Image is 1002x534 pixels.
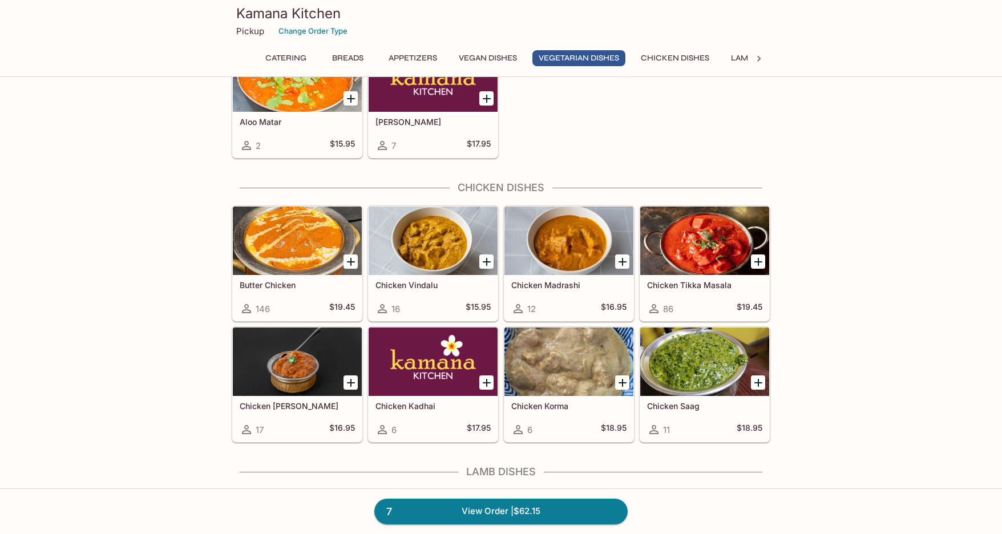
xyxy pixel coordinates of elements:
[663,424,670,435] span: 11
[504,206,634,321] a: Chicken Madrashi12$16.95
[479,254,494,269] button: Add Chicken Vindalu
[737,423,762,436] h5: $18.95
[329,423,355,436] h5: $16.95
[640,206,770,321] a: Chicken Tikka Masala86$19.45
[532,50,625,66] button: Vegetarian Dishes
[273,22,353,40] button: Change Order Type
[615,254,629,269] button: Add Chicken Madrashi
[647,401,762,411] h5: Chicken Saag
[236,5,766,22] h3: Kamana Kitchen
[640,327,770,442] a: Chicken Saag11$18.95
[479,375,494,390] button: Add Chicken Kadhai
[233,43,362,112] div: Aloo Matar
[344,254,358,269] button: Add Butter Chicken
[240,280,355,290] h5: Butter Chicken
[375,280,491,290] h5: Chicken Vindalu
[259,50,313,66] button: Catering
[368,43,498,158] a: [PERSON_NAME]7$17.95
[452,50,523,66] button: Vegan Dishes
[233,207,362,275] div: Butter Chicken
[527,424,532,435] span: 6
[369,43,498,112] div: Daal Makhni
[527,304,536,314] span: 12
[635,50,716,66] button: Chicken Dishes
[467,139,491,152] h5: $17.95
[375,401,491,411] h5: Chicken Kadhai
[344,375,358,390] button: Add Chicken Curry
[751,254,765,269] button: Add Chicken Tikka Masala
[232,327,362,442] a: Chicken [PERSON_NAME]17$16.95
[256,424,264,435] span: 17
[256,304,270,314] span: 146
[466,302,491,315] h5: $15.95
[368,206,498,321] a: Chicken Vindalu16$15.95
[479,91,494,106] button: Add Daal Makhni
[647,280,762,290] h5: Chicken Tikka Masala
[601,302,627,315] h5: $16.95
[232,43,362,158] a: Aloo Matar2$15.95
[382,50,443,66] button: Appetizers
[511,280,627,290] h5: Chicken Madrashi
[725,50,790,66] button: Lamb Dishes
[601,423,627,436] h5: $18.95
[369,207,498,275] div: Chicken Vindalu
[232,466,770,478] h4: Lamb Dishes
[737,302,762,315] h5: $19.45
[330,139,355,152] h5: $15.95
[256,140,261,151] span: 2
[663,304,673,314] span: 86
[240,401,355,411] h5: Chicken [PERSON_NAME]
[240,117,355,127] h5: Aloo Matar
[369,327,498,396] div: Chicken Kadhai
[368,327,498,442] a: Chicken Kadhai6$17.95
[379,504,399,520] span: 7
[375,117,491,127] h5: [PERSON_NAME]
[232,206,362,321] a: Butter Chicken146$19.45
[329,302,355,315] h5: $19.45
[391,140,396,151] span: 7
[751,375,765,390] button: Add Chicken Saag
[640,207,769,275] div: Chicken Tikka Masala
[374,499,628,524] a: 7View Order |$62.15
[511,401,627,411] h5: Chicken Korma
[391,424,397,435] span: 6
[391,304,400,314] span: 16
[467,423,491,436] h5: $17.95
[344,91,358,106] button: Add Aloo Matar
[236,26,264,37] p: Pickup
[232,181,770,194] h4: Chicken Dishes
[504,327,633,396] div: Chicken Korma
[615,375,629,390] button: Add Chicken Korma
[504,327,634,442] a: Chicken Korma6$18.95
[640,327,769,396] div: Chicken Saag
[322,50,373,66] button: Breads
[233,327,362,396] div: Chicken Curry
[504,207,633,275] div: Chicken Madrashi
